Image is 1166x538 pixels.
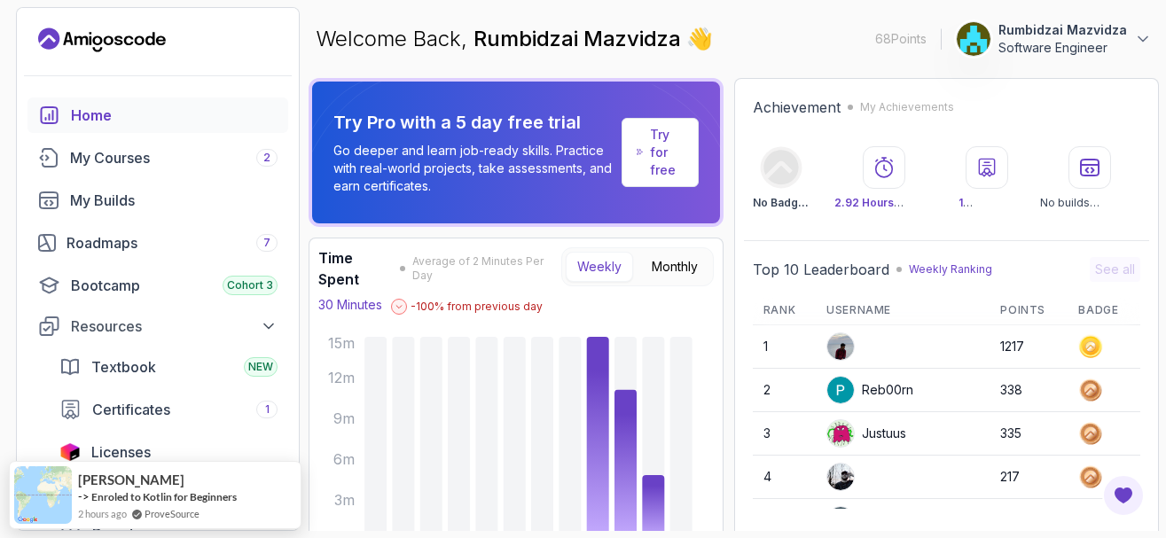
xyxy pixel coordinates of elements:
[316,25,713,53] p: Welcome Back,
[650,126,683,179] a: Try for free
[753,259,889,280] h2: Top 10 Leaderboard
[91,356,156,378] span: Textbook
[328,335,355,352] tspan: 15m
[826,419,906,448] div: Justuus
[827,507,854,534] img: user profile image
[67,232,278,253] div: Roadmaps
[990,296,1068,325] th: Points
[91,489,237,504] a: Enroled to Kotlin for Beginners
[49,349,288,385] a: textbook
[49,392,288,427] a: certificates
[59,443,81,461] img: jetbrains icon
[70,190,278,211] div: My Builds
[333,451,355,468] tspan: 6m
[1090,257,1140,282] button: See all
[816,296,990,325] th: Username
[333,110,614,135] p: Try Pro with a 5 day free trial
[990,412,1068,456] td: 335
[263,151,270,165] span: 2
[753,97,841,118] h2: Achievement
[827,377,854,403] img: user profile image
[27,225,288,261] a: roadmaps
[826,376,913,404] div: Reb00rn
[622,118,699,187] a: Try for free
[412,254,561,283] span: Average of 2 Minutes Per Day
[640,252,709,282] button: Monthly
[14,466,72,524] img: provesource social proof notification image
[145,506,200,521] a: ProveSource
[78,506,127,521] span: 2 hours ago
[78,489,90,503] span: ->
[1068,296,1140,325] th: Badge
[753,412,816,456] td: 3
[875,30,927,48] p: 68 Points
[990,325,1068,369] td: 1217
[78,472,184,487] span: [PERSON_NAME]
[827,420,854,447] img: default monster avatar
[1040,196,1140,210] p: No builds completed
[227,278,273,292] span: Cohort 3
[827,333,854,360] img: user profile image
[27,140,288,175] a: courses
[71,316,278,337] div: Resources
[49,434,288,470] a: licenses
[834,196,934,210] p: Watched
[71,275,278,296] div: Bootcamp
[263,236,270,250] span: 7
[834,196,904,209] span: 2.92 Hours
[827,464,854,490] img: user profile image
[248,360,273,374] span: NEW
[753,456,816,499] td: 4
[27,183,288,218] a: builds
[956,21,1152,57] button: user profile imageRumbidzai MazvidzaSoftware Engineer
[957,22,990,56] img: user profile image
[860,100,954,114] p: My Achievements
[959,196,1015,210] p: Certificate
[38,26,166,54] a: Landing page
[71,105,278,126] div: Home
[92,399,170,420] span: Certificates
[753,325,816,369] td: 1
[990,369,1068,412] td: 338
[27,310,288,342] button: Resources
[411,300,543,314] p: -100 % from previous day
[91,441,151,463] span: Licenses
[318,247,395,290] h3: Time Spent
[990,456,1068,499] td: 217
[566,252,633,282] button: Weekly
[27,97,288,133] a: home
[826,506,952,534] div: silentjackalcf1a1
[753,369,816,412] td: 2
[328,370,355,386] tspan: 12m
[753,196,810,210] p: No Badge :(
[684,21,719,58] span: 👋
[27,268,288,303] a: bootcamp
[1102,474,1145,517] button: Open Feedback Button
[334,492,355,509] tspan: 3m
[909,262,992,277] p: Weekly Ranking
[265,402,270,417] span: 1
[998,21,1127,39] p: Rumbidzai Mazvidza
[318,296,382,314] p: 30 Minutes
[473,26,686,51] span: Rumbidzai Mazvidza
[998,39,1127,57] p: Software Engineer
[333,410,355,427] tspan: 9m
[70,147,278,168] div: My Courses
[753,296,816,325] th: Rank
[959,196,973,209] span: 1
[333,142,614,195] p: Go deeper and learn job-ready skills. Practice with real-world projects, take assessments, and ea...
